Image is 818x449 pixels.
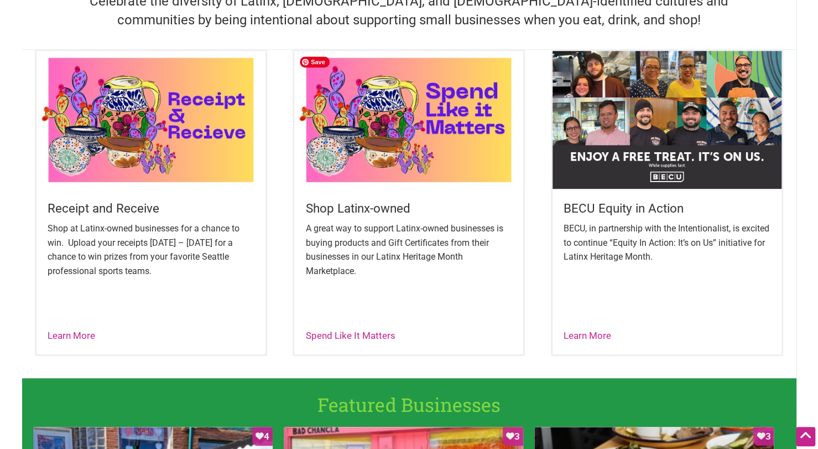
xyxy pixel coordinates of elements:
div: Scroll Back to Top [796,427,815,446]
a: Learn More [564,330,611,341]
a: Spend Like It Matters [305,330,395,341]
h1: Featured Businesses [31,391,788,418]
p: A great way to support Latinx-owned businesses is buying products and Gift Certificates from thei... [305,221,512,278]
img: Equity in Action - Latinx Heritage Month [553,51,781,188]
h5: Shop Latinx-owned [305,200,512,217]
img: Latinx / Hispanic Heritage Month [37,51,265,188]
h5: BECU Equity in Action [564,200,770,217]
img: Latinx / Hispanic Heritage Month [294,51,523,188]
span: Save [300,56,330,68]
a: Learn More [48,330,95,341]
p: BECU, in partnership with the Intentionalist, is excited to continue “Equity In Action: It’s on U... [564,221,770,264]
p: Shop at Latinx-owned businesses for a chance to win. Upload your receipts [DATE] – [DATE] for a c... [48,221,254,278]
h5: Receipt and Receive [48,200,254,217]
